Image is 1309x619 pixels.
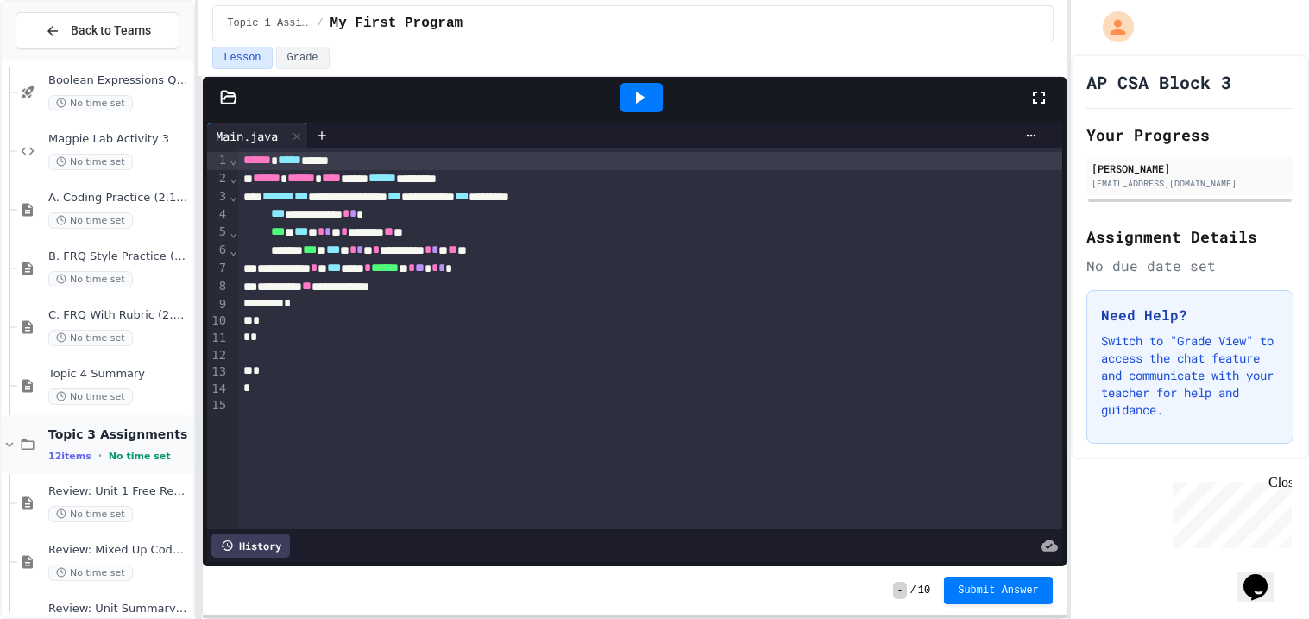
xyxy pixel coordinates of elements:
p: Switch to "Grade View" to access the chat feature and communicate with your teacher for help and ... [1101,332,1279,419]
span: No time set [48,95,133,111]
div: 3 [207,188,229,206]
span: No time set [109,451,171,462]
div: 15 [207,397,229,414]
span: Topic 3 Assignments [48,426,190,442]
div: 10 [207,313,229,330]
iframe: chat widget [1237,550,1292,602]
div: My Account [1085,7,1138,47]
div: 7 [207,260,229,278]
span: Fold line [229,189,237,203]
h2: Assignment Details [1086,224,1293,249]
span: 12 items [48,451,91,462]
div: [PERSON_NAME] [1092,161,1288,176]
div: 4 [207,206,229,224]
div: 1 [207,152,229,170]
div: 13 [207,363,229,381]
h3: Need Help? [1101,305,1279,325]
div: [EMAIL_ADDRESS][DOMAIN_NAME] [1092,177,1288,190]
span: My First Program [330,13,463,34]
span: Review: Unit Summary 1b (1.7-1.15) [48,602,190,616]
span: Review: Mixed Up Code Practice 1b (1.7-1.15) [48,543,190,558]
div: 14 [207,381,229,398]
h1: AP CSA Block 3 [1086,70,1231,94]
button: Grade [276,47,330,69]
span: • [98,449,102,463]
span: Boolean Expressions Quiz [48,73,190,88]
button: Submit Answer [944,577,1053,604]
button: Back to Teams [16,12,179,49]
span: No time set [48,212,133,229]
h2: Your Progress [1086,123,1293,147]
span: No time set [48,154,133,170]
button: Lesson [212,47,272,69]
div: 5 [207,224,229,242]
span: Back to Teams [71,22,151,40]
span: A. Coding Practice (2.1-2.6) [48,191,190,205]
span: No time set [48,388,133,405]
span: B. FRQ Style Practice (2.1-2.6) [48,249,190,264]
span: No time set [48,506,133,522]
div: History [211,534,290,558]
span: Topic 4 Summary [48,367,190,382]
div: 2 [207,170,229,188]
div: 12 [207,347,229,364]
div: 11 [207,330,229,347]
span: Magpie Lab Activity 3 [48,132,190,147]
iframe: chat widget [1166,475,1292,548]
span: Fold line [229,225,237,239]
div: 6 [207,242,229,260]
span: No time set [48,271,133,287]
div: 9 [207,296,229,313]
span: Topic 1 Assignments [227,16,310,30]
span: / [317,16,323,30]
span: - [893,582,906,599]
span: Submit Answer [958,584,1039,597]
span: No time set [48,565,133,581]
div: Main.java [207,127,286,145]
span: Fold line [229,171,237,185]
span: 10 [918,584,930,597]
div: No due date set [1086,256,1293,276]
span: Review: Unit 1 Free Response Question (FRQ) Practice [48,484,190,499]
span: Fold line [229,153,237,167]
div: 8 [207,278,229,296]
span: No time set [48,330,133,346]
span: C. FRQ With Rubric (2.1-2.6) [48,308,190,323]
span: Fold line [229,243,237,257]
div: Main.java [207,123,308,148]
div: Chat with us now!Close [7,7,119,110]
span: / [910,584,916,597]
